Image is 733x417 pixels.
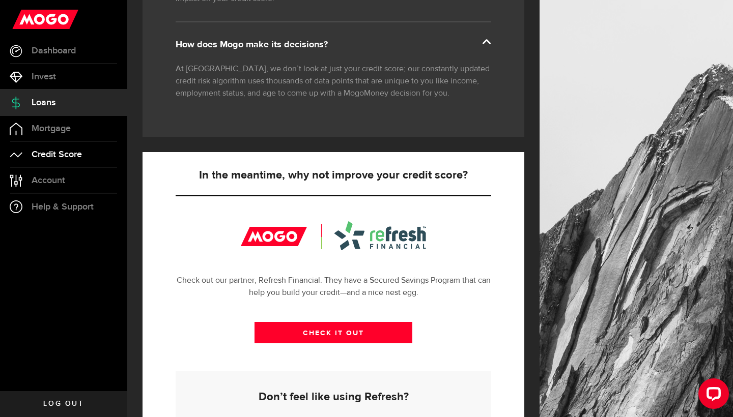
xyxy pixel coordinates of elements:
[32,98,55,107] span: Loans
[176,63,491,100] p: At [GEOGRAPHIC_DATA], we don’t look at just your credit score; our constantly updated credit risk...
[191,391,475,403] h5: Don’t feel like using Refresh?
[32,150,82,159] span: Credit Score
[176,275,491,299] p: Check out our partner, Refresh Financial. They have a Secured Savings Program that can help you b...
[255,322,412,343] a: CHECK IT OUT
[32,176,65,185] span: Account
[32,72,56,81] span: Invest
[32,202,94,212] span: Help & Support
[32,124,71,133] span: Mortgage
[690,374,733,417] iframe: LiveChat chat widget
[43,400,83,407] span: Log out
[32,46,76,55] span: Dashboard
[176,39,491,51] div: How does Mogo make its decisions?
[176,169,491,182] h5: In the meantime, why not improve your credit score?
